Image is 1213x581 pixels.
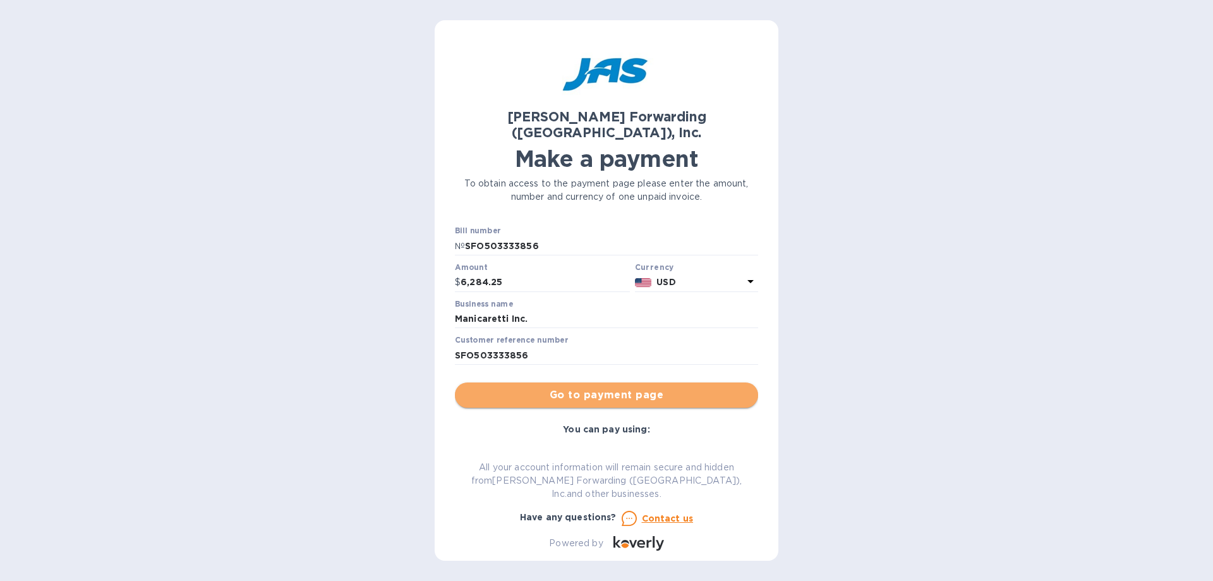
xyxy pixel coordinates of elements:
span: Go to payment page [465,388,748,403]
p: $ [455,276,461,289]
p: To obtain access to the payment page please enter the amount, number and currency of one unpaid i... [455,177,758,204]
label: Customer reference number [455,337,568,345]
label: Business name [455,300,513,308]
p: All your account information will remain secure and hidden from [PERSON_NAME] Forwarding ([GEOGRA... [455,461,758,501]
input: Enter business name [455,310,758,329]
u: Contact us [642,513,694,523]
b: [PERSON_NAME] Forwarding ([GEOGRAPHIC_DATA]), Inc. [507,109,706,140]
img: USD [635,278,652,287]
p: № [455,240,465,253]
b: Currency [635,262,674,272]
label: Bill number [455,228,500,235]
label: Amount [455,264,487,271]
b: Have any questions? [520,512,617,522]
input: Enter customer reference number [455,346,758,365]
b: You can pay using: [563,424,649,434]
input: 0.00 [461,273,630,292]
h1: Make a payment [455,145,758,172]
button: Go to payment page [455,382,758,408]
p: Powered by [549,537,603,550]
input: Enter bill number [465,236,758,255]
b: USD [656,277,675,287]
